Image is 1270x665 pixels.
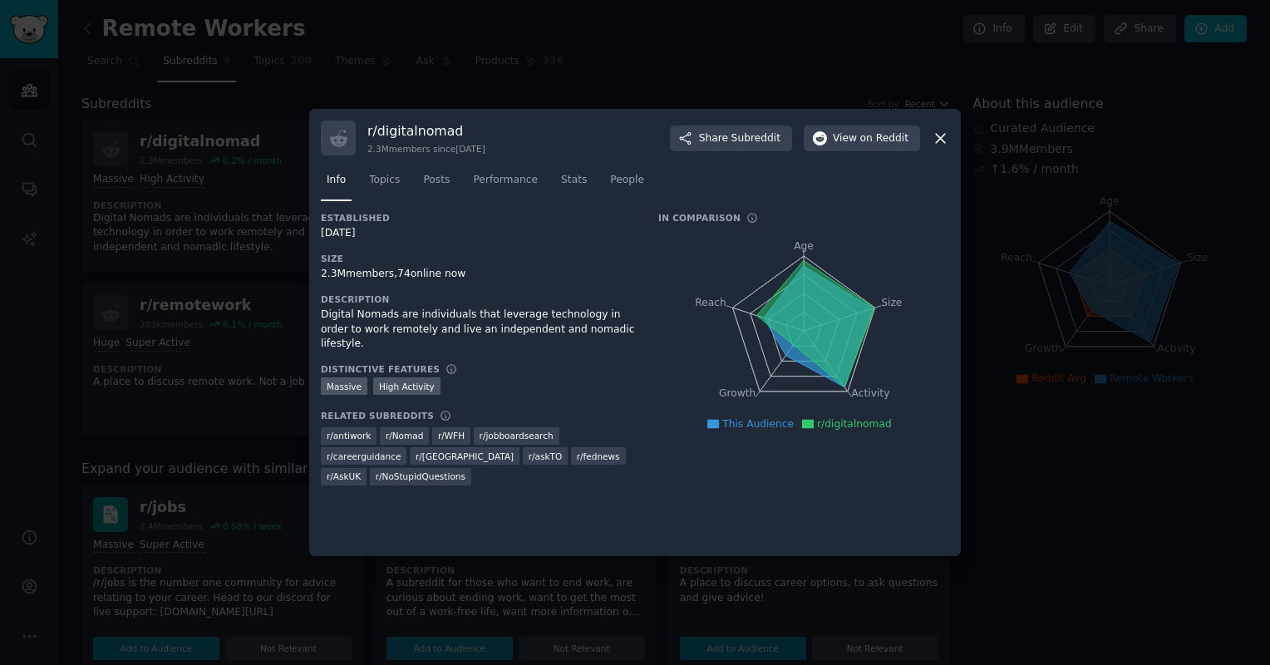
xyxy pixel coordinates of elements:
span: r/ askTO [529,451,563,462]
a: Posts [417,167,455,201]
span: Subreddit [731,131,780,146]
a: People [604,167,650,201]
span: This Audience [722,418,794,430]
span: Share [699,131,780,146]
span: Performance [473,173,538,188]
tspan: Size [881,297,902,308]
tspan: Growth [719,388,756,400]
div: High Activity [373,377,441,395]
span: r/ jobboardsearch [480,430,554,441]
div: Massive [321,377,367,395]
h3: In Comparison [658,212,741,224]
a: Performance [467,167,544,201]
div: [DATE] [321,226,635,241]
span: r/ fednews [577,451,620,462]
span: r/ [GEOGRAPHIC_DATA] [416,451,514,462]
span: View [833,131,908,146]
div: 2.3M members since [DATE] [367,143,485,155]
tspan: Reach [695,297,726,308]
button: ShareSubreddit [670,126,792,152]
h3: Description [321,293,635,305]
span: People [610,173,644,188]
h3: Size [321,253,635,264]
a: Topics [363,167,406,201]
a: Info [321,167,352,201]
span: r/ careerguidance [327,451,401,462]
span: r/ WFH [438,430,465,441]
div: 2.3M members, 74 online now [321,267,635,282]
h3: r/ digitalnomad [367,122,485,140]
button: Viewon Reddit [804,126,920,152]
a: Stats [555,167,593,201]
span: Info [327,173,346,188]
tspan: Age [794,240,814,252]
span: r/digitalnomad [817,418,892,430]
span: Topics [369,173,400,188]
h3: Related Subreddits [321,410,434,421]
span: Posts [423,173,450,188]
span: r/ antiwork [327,430,371,441]
span: Stats [561,173,587,188]
span: r/ Nomad [386,430,423,441]
span: r/ NoStupidQuestions [376,470,465,482]
span: r/ AskUK [327,470,361,482]
h3: Distinctive Features [321,363,440,375]
tspan: Activity [852,388,890,400]
div: Digital Nomads are individuals that leverage technology in order to work remotely and live an ind... [321,308,635,352]
span: on Reddit [860,131,908,146]
h3: Established [321,212,635,224]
